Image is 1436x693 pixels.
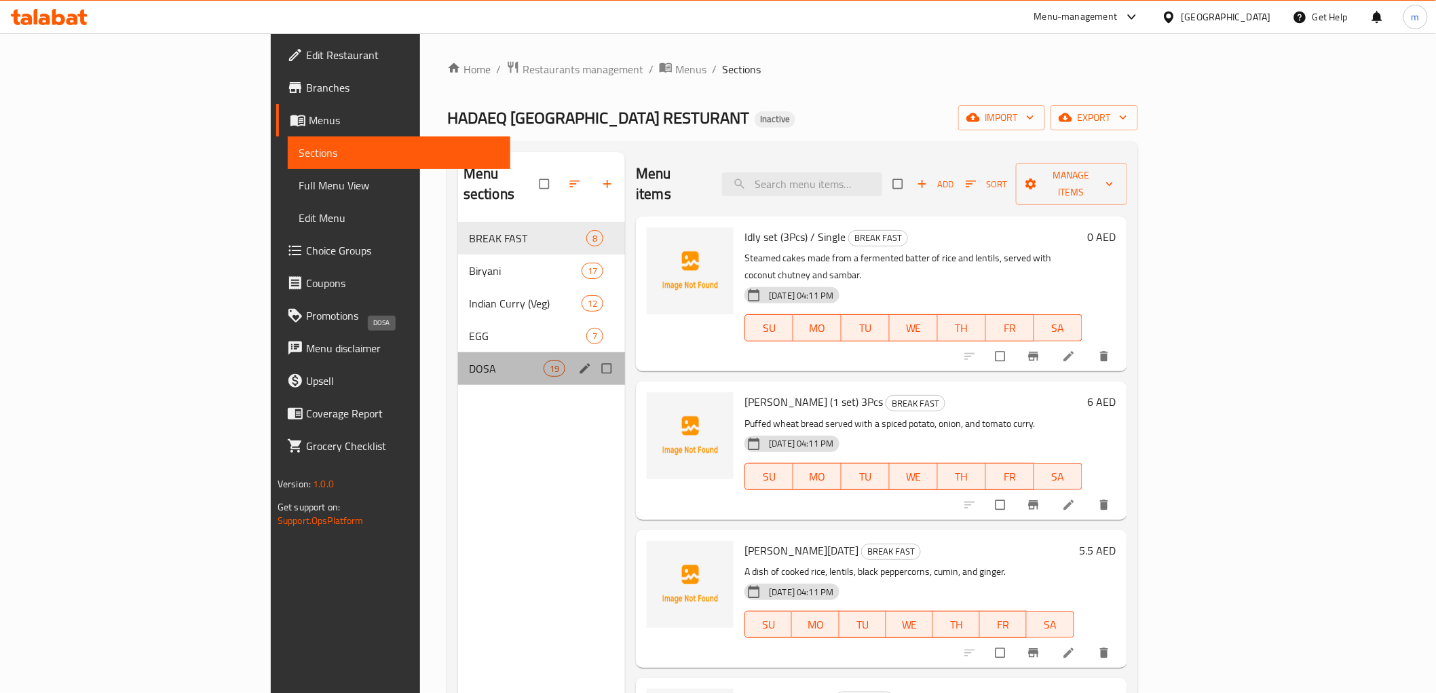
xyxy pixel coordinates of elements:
span: SA [1040,467,1077,487]
li: / [712,61,717,77]
button: Branch-specific-item [1019,490,1051,520]
button: FR [986,314,1034,341]
span: Select all sections [531,171,560,197]
button: TU [839,611,886,638]
a: Coupons [276,267,510,299]
div: DOSA19edit [458,352,625,385]
a: Restaurants management [506,60,643,78]
img: Poori Masala (1 set) 3Pcs [647,392,734,479]
span: MO [799,467,836,487]
span: Indian Curry (Veg) [469,295,582,312]
span: Full Menu View [299,177,499,193]
a: Full Menu View [288,169,510,202]
span: Menu disclaimer [306,340,499,356]
span: TU [847,318,884,338]
span: FR [991,318,1029,338]
span: Sections [299,145,499,161]
button: delete [1089,638,1122,668]
button: TH [938,314,986,341]
span: TU [845,615,881,635]
button: TU [842,314,890,341]
a: Grocery Checklist [276,430,510,462]
a: Edit Menu [288,202,510,234]
a: Edit Restaurant [276,39,510,71]
h6: 5.5 AED [1080,541,1116,560]
a: Edit menu item [1062,350,1078,363]
span: WE [895,318,932,338]
div: items [582,263,603,279]
li: / [649,61,654,77]
span: import [969,109,1034,126]
span: TH [939,615,975,635]
button: delete [1089,341,1122,371]
span: BREAK FAST [862,544,920,559]
button: SA [1034,314,1082,341]
div: Menu-management [1034,9,1118,25]
a: Menu disclaimer [276,332,510,364]
div: BREAK FAST [861,544,921,560]
span: [DATE] 04:11 PM [763,437,839,450]
span: SA [1040,318,1077,338]
h6: 0 AED [1088,227,1116,246]
button: import [958,105,1045,130]
span: MO [797,615,833,635]
button: Branch-specific-item [1019,638,1051,668]
button: Sort [962,174,1010,195]
span: BREAK FAST [849,230,907,246]
span: Get support on: [278,498,340,516]
p: Puffed wheat bread served with a spiced potato, onion, and tomato curry. [744,415,1082,432]
a: Menus [659,60,706,78]
span: FR [985,615,1021,635]
a: Menus [276,104,510,136]
a: Coverage Report [276,397,510,430]
div: BREAK FAST [848,230,908,246]
span: TU [847,467,884,487]
span: export [1061,109,1127,126]
span: [DATE] 04:11 PM [763,289,839,302]
span: Coverage Report [306,405,499,422]
span: 19 [544,362,565,375]
button: Add [913,174,957,195]
div: Biryani17 [458,255,625,287]
button: MO [792,611,839,638]
div: Inactive [755,111,795,128]
span: Edit Menu [299,210,499,226]
span: Sort sections [560,169,592,199]
img: Idly set (3Pcs) / Single [647,227,734,314]
span: Select to update [987,492,1016,518]
span: Grocery Checklist [306,438,499,454]
span: SU [751,318,788,338]
button: SU [744,314,793,341]
img: Milagu Pongal [647,541,734,628]
span: TH [943,318,981,338]
span: [DATE] 04:11 PM [763,586,839,599]
button: SU [744,611,792,638]
span: Promotions [306,307,499,324]
h2: Menu items [636,164,706,204]
button: Add section [592,169,625,199]
span: Select to update [987,343,1016,369]
input: search [722,172,882,196]
span: Menus [675,61,706,77]
div: BREAK FAST [886,395,945,411]
div: EGG7 [458,320,625,352]
span: TH [943,467,981,487]
span: DOSA [469,360,544,377]
button: FR [980,611,1027,638]
p: A dish of cooked rice, lentils, black peppercorns, cumin, and ginger. [744,563,1074,580]
div: items [582,295,603,312]
button: TH [933,611,980,638]
span: Choice Groups [306,242,499,259]
span: Branches [306,79,499,96]
span: Select section [885,171,913,197]
button: Manage items [1016,163,1127,205]
button: WE [890,463,938,490]
nav: breadcrumb [447,60,1138,78]
span: BREAK FAST [469,230,586,246]
span: 17 [582,265,603,278]
span: WE [895,467,932,487]
span: HADAEQ [GEOGRAPHIC_DATA] RESTURANT [447,102,749,133]
span: EGG [469,328,586,344]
